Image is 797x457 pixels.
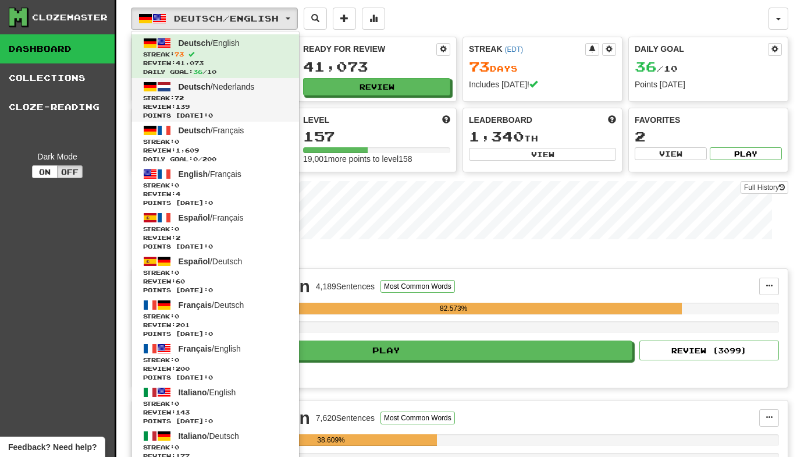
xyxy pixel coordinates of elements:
span: Points [DATE]: 0 [143,286,287,295]
span: 0 [175,138,179,145]
span: Daily Goal: / 10 [143,68,287,76]
span: Streak: [143,356,287,364]
span: Streak: [143,443,287,452]
span: 0 [175,444,179,451]
a: (EDT) [504,45,523,54]
span: Points [DATE]: 0 [143,330,287,338]
button: Deutsch/English [131,8,298,30]
span: / 10 [635,63,678,73]
div: Ready for Review [303,43,436,55]
button: Most Common Words [380,412,455,424]
span: Streak: [143,50,287,59]
span: / Nederlands [179,82,255,91]
a: Deutsch/NederlandsStreak:72 Review:139Points [DATE]:0 [131,78,299,122]
button: View [635,147,707,160]
span: 0 [175,356,179,363]
div: Day s [469,59,616,75]
div: 38.609% [225,434,437,446]
span: Review: 200 [143,364,287,373]
span: 0 [175,225,179,232]
span: Points [DATE]: 0 [143,373,287,382]
button: Search sentences [304,8,327,30]
span: Review: 139 [143,102,287,111]
span: Streak: [143,399,287,408]
span: Streak: [143,225,287,233]
span: Italiano [179,431,207,441]
span: Review: 41,073 [143,59,287,68]
span: / English [179,344,241,353]
span: Streak: [143,312,287,321]
span: Italiano [179,388,207,397]
span: Deutsch [179,126,211,135]
span: Review: 143 [143,408,287,417]
span: Leaderboard [469,114,532,126]
span: 0 [175,182,179,189]
span: / Deutsch [179,257,243,266]
button: Most Common Words [380,280,455,293]
span: Points [DATE]: 0 [143,417,287,426]
button: More stats [362,8,385,30]
span: 36 [193,68,202,75]
span: Español [179,257,210,266]
div: Includes [DATE]! [469,79,616,90]
div: 19,001 more points to level 158 [303,153,450,165]
span: / Français [179,213,244,222]
span: Open feedback widget [8,441,97,453]
div: Clozemaster [32,12,108,23]
a: Français/DeutschStreak:0 Review:201Points [DATE]:0 [131,296,299,340]
span: / Deutsch [179,431,239,441]
span: / Deutsch [179,300,244,310]
a: Español/FrançaisStreak:0 Review:2Points [DATE]:0 [131,209,299,253]
span: 36 [635,58,657,75]
div: 41,073 [303,59,450,74]
button: View [469,148,616,161]
button: On [32,165,58,178]
span: Streak: [143,94,287,102]
span: 1,340 [469,128,524,144]
div: 4,189 Sentences [316,281,375,292]
span: Level [303,114,329,126]
a: Deutsch/FrançaisStreak:0 Review:1,609Daily Goal:0/200 [131,122,299,165]
span: 73 [175,51,184,58]
span: English [179,169,208,179]
span: 73 [469,58,490,75]
a: Deutsch/EnglishStreak:73 Review:41,073Daily Goal:36/10 [131,34,299,78]
div: Streak [469,43,585,55]
span: Deutsch / English [174,13,279,23]
button: Review [303,78,450,95]
span: Review: 2 [143,233,287,242]
span: Review: 201 [143,321,287,330]
a: Español/DeutschStreak:0 Review:60Points [DATE]:0 [131,253,299,296]
span: Español [179,213,210,222]
div: Dark Mode [9,151,106,162]
span: This week in points, UTC [608,114,616,126]
button: Review (3099) [639,341,779,360]
span: 0 [175,313,179,320]
div: 157 [303,129,450,144]
span: Français [179,300,212,310]
div: Favorites [635,114,782,126]
span: Streak: [143,137,287,146]
button: Off [57,165,83,178]
span: Streak: [143,181,287,190]
span: Review: 4 [143,190,287,199]
span: Deutsch [179,38,211,48]
span: 72 [175,94,184,101]
a: English/FrançaisStreak:0 Review:4Points [DATE]:0 [131,165,299,209]
span: Français [179,344,212,353]
span: Points [DATE]: 0 [143,242,287,251]
span: 0 [175,269,179,276]
p: In Progress [131,251,788,263]
span: / Français [179,169,241,179]
span: Streak: [143,268,287,277]
div: 2 [635,129,782,144]
div: 82.573% [225,303,682,314]
span: 0 [193,155,198,162]
a: Français/EnglishStreak:0 Review:200Points [DATE]:0 [131,340,299,384]
span: / English [179,38,240,48]
span: Deutsch [179,82,211,91]
button: Play [140,341,632,360]
a: Full History [741,181,788,194]
span: Review: 60 [143,277,287,286]
span: Points [DATE]: 0 [143,199,287,207]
